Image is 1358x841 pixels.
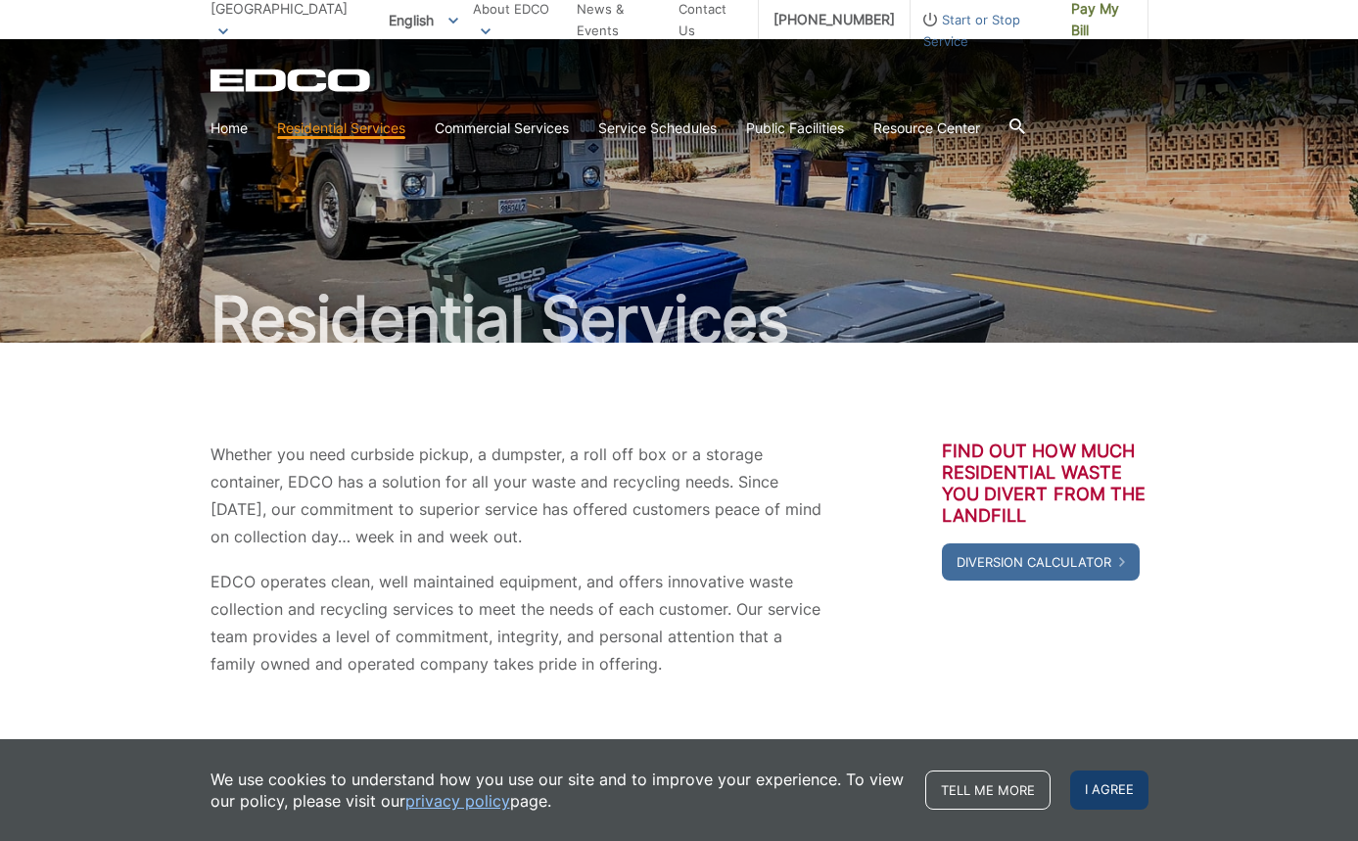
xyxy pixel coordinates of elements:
[1070,771,1148,810] span: I agree
[873,117,980,139] a: Resource Center
[277,117,405,139] a: Residential Services
[211,441,823,550] p: Whether you need curbside pickup, a dumpster, a roll off box or a storage container, EDCO has a s...
[211,568,823,677] p: EDCO operates clean, well maintained equipment, and offers innovative waste collection and recycl...
[211,69,373,92] a: EDCD logo. Return to the homepage.
[374,4,473,36] span: English
[405,790,510,812] a: privacy policy
[211,117,248,139] a: Home
[435,117,569,139] a: Commercial Services
[598,117,717,139] a: Service Schedules
[925,771,1051,810] a: Tell me more
[942,441,1148,527] h3: Find out how much residential waste you divert from the landfill
[211,769,906,812] p: We use cookies to understand how you use our site and to improve your experience. To view our pol...
[746,117,844,139] a: Public Facilities
[942,543,1140,581] a: Diversion Calculator
[211,288,1148,350] h1: Residential Services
